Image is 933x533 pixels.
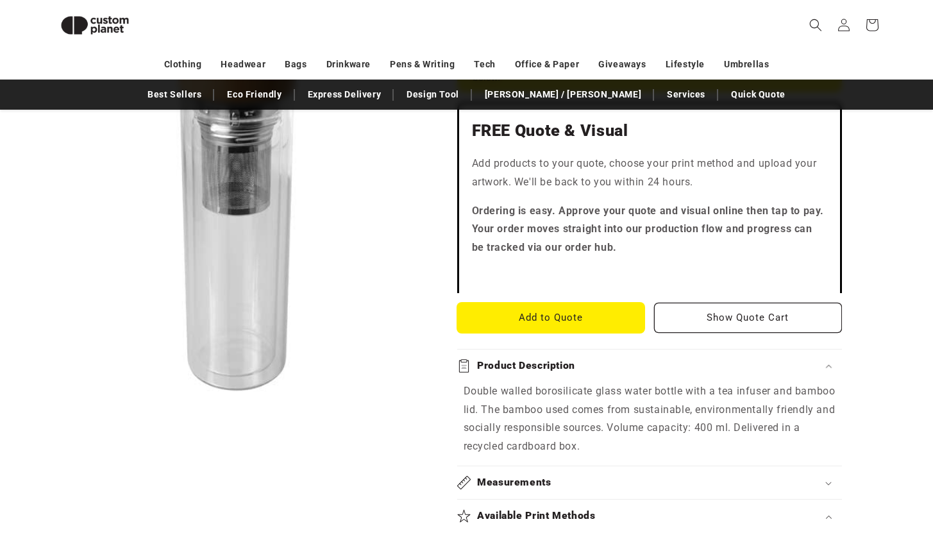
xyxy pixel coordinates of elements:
[472,121,827,141] h2: FREE Quote & Visual
[472,155,827,192] p: Add products to your quote, choose your print method and upload your artwork. We'll be back to yo...
[285,53,307,76] a: Bags
[477,476,551,489] h2: Measurements
[457,303,645,333] button: Add to Quote
[50,19,425,394] media-gallery: Gallery Viewer
[457,500,842,532] summary: Available Print Methods
[660,83,712,106] a: Services
[666,53,705,76] a: Lifestyle
[478,83,648,106] a: [PERSON_NAME] / [PERSON_NAME]
[472,205,825,254] strong: Ordering is easy. Approve your quote and visual online then tap to pay. Your order moves straight...
[472,267,827,280] iframe: Customer reviews powered by Trustpilot
[141,83,208,106] a: Best Sellers
[326,53,371,76] a: Drinkware
[390,53,455,76] a: Pens & Writing
[221,83,288,106] a: Eco Friendly
[464,382,836,456] p: Double walled borosilicate glass water bottle with a tea infuser and bamboo lid. The bamboo used ...
[164,53,202,76] a: Clothing
[725,83,792,106] a: Quick Quote
[457,466,842,499] summary: Measurements
[724,53,769,76] a: Umbrellas
[654,303,842,333] button: Show Quote Cart
[477,509,596,523] h2: Available Print Methods
[598,53,646,76] a: Giveaways
[474,53,495,76] a: Tech
[301,83,388,106] a: Express Delivery
[221,53,265,76] a: Headwear
[713,394,933,533] iframe: Chat Widget
[50,5,140,46] img: Custom Planet
[802,11,830,39] summary: Search
[477,359,575,373] h2: Product Description
[515,53,579,76] a: Office & Paper
[457,350,842,382] summary: Product Description
[400,83,466,106] a: Design Tool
